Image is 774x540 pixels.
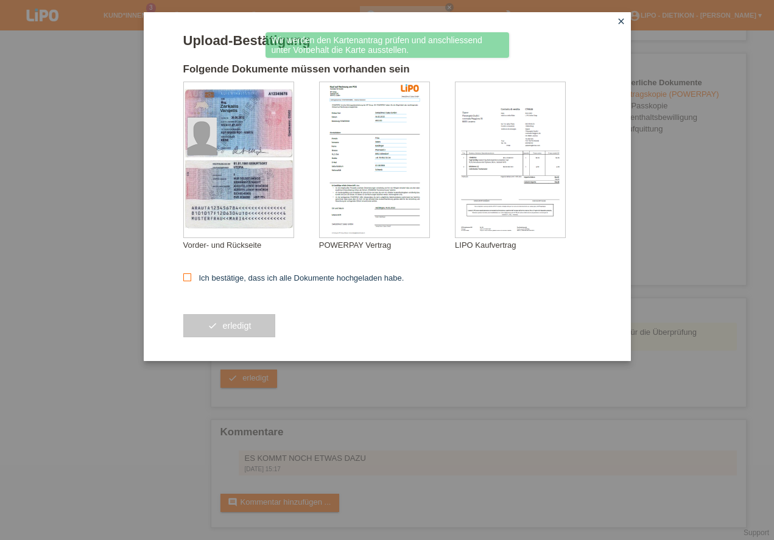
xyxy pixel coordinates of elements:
[184,82,294,237] img: upload_document_confirmation_type_id_foreign_empty.png
[183,273,404,282] label: Ich bestätige, dass ich alle Dokumente hochgeladen habe.
[220,103,281,109] div: Zarkalis
[616,16,626,26] i: close
[220,108,281,113] div: Vangelis
[183,240,319,250] div: Vorder- und Rückseite
[455,240,591,250] div: LIPO Kaufvertrag
[320,82,429,237] img: upload_document_confirmation_type_contract_not_within_kkg_whitelabel.png
[183,314,276,337] button: check erledigt
[456,82,565,237] img: upload_document_confirmation_type_receipt_generic.png
[613,15,629,29] a: close
[222,321,251,331] span: erledigt
[208,321,217,331] i: check
[183,63,591,82] h2: Folgende Dokumente müssen vorhanden sein
[266,32,509,58] div: Wir werden den Kartenantrag prüfen und anschliessend unter Vorbehalt die Karte ausstellen.
[401,84,419,92] img: 39073_print.png
[188,117,217,155] img: foreign_id_photo_male.png
[319,240,455,250] div: POWERPAY Vertrag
